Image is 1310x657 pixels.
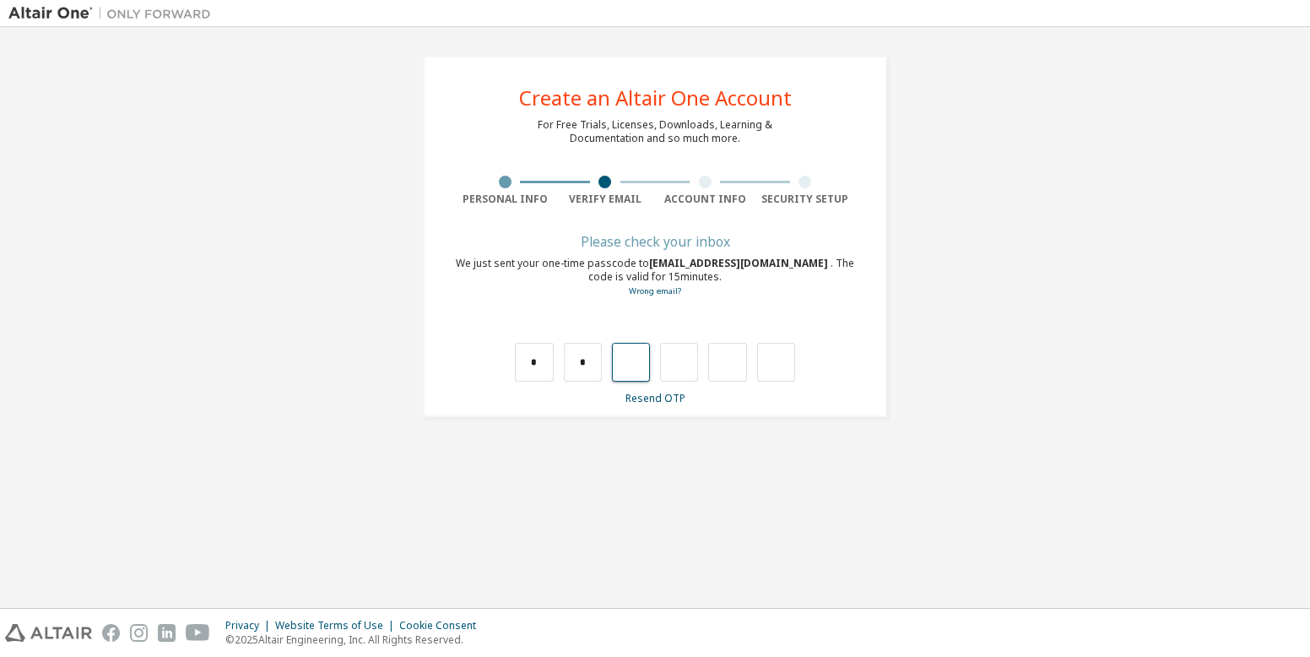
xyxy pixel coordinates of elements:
[455,193,555,206] div: Personal Info
[275,619,399,633] div: Website Terms of Use
[225,633,486,647] p: © 2025 Altair Engineering, Inc. All Rights Reserved.
[625,391,685,405] a: Resend OTP
[130,624,148,642] img: instagram.svg
[649,256,831,270] span: [EMAIL_ADDRESS][DOMAIN_NAME]
[186,624,210,642] img: youtube.svg
[455,236,855,247] div: Please check your inbox
[5,624,92,642] img: altair_logo.svg
[399,619,486,633] div: Cookie Consent
[655,193,755,206] div: Account Info
[629,285,681,296] a: Go back to the registration form
[455,257,855,298] div: We just sent your one-time passcode to . The code is valid for 15 minutes.
[8,5,219,22] img: Altair One
[225,619,275,633] div: Privacy
[555,193,656,206] div: Verify Email
[102,624,120,642] img: facebook.svg
[755,193,856,206] div: Security Setup
[538,118,772,145] div: For Free Trials, Licenses, Downloads, Learning & Documentation and so much more.
[158,624,176,642] img: linkedin.svg
[519,88,792,108] div: Create an Altair One Account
